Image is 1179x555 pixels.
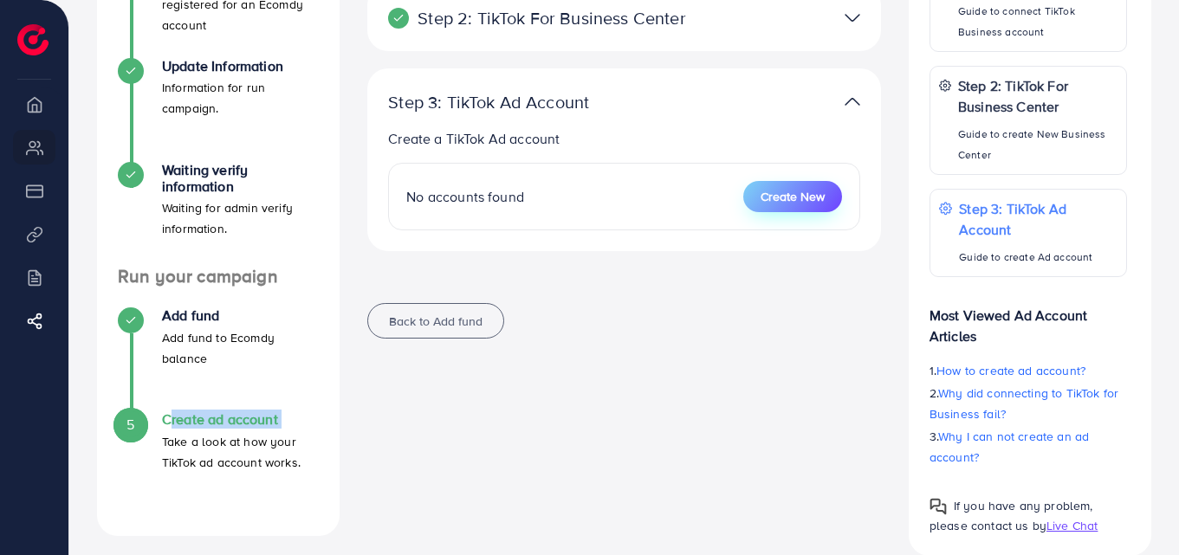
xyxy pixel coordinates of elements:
span: Create New [761,188,825,205]
p: Step 2: TikTok For Business Center [958,75,1117,117]
h4: Update Information [162,58,319,74]
li: Waiting verify information [97,162,340,266]
p: 3. [930,426,1127,468]
img: logo [17,24,49,55]
span: 5 [126,415,134,435]
p: Waiting for admin verify information. [162,197,319,239]
p: Guide to create Ad account [959,247,1117,268]
span: How to create ad account? [936,362,1085,379]
span: No accounts found [406,187,524,206]
h4: Add fund [162,307,319,324]
p: Step 3: TikTok Ad Account [388,92,693,113]
span: Why did connecting to TikTok for Business fail? [930,384,1118,423]
span: Back to Add fund [389,313,483,330]
img: TikTok partner [845,5,860,30]
p: 2. [930,383,1127,424]
img: TikTok partner [845,89,860,114]
p: Most Viewed Ad Account Articles [930,291,1127,346]
button: Back to Add fund [367,303,504,339]
p: Guide to create New Business Center [958,124,1117,165]
iframe: Chat [1105,477,1166,542]
button: Create New [743,181,842,212]
p: Take a look at how your TikTok ad account works. [162,431,319,473]
img: Popup guide [930,498,947,515]
p: Add fund to Ecomdy balance [162,327,319,369]
span: If you have any problem, please contact us by [930,497,1093,534]
li: Create ad account [97,411,340,515]
span: Why I can not create an ad account? [930,428,1090,466]
p: Step 2: TikTok For Business Center [388,8,693,29]
span: Live Chat [1046,517,1098,534]
li: Add fund [97,307,340,411]
h4: Waiting verify information [162,162,319,195]
p: Step 3: TikTok Ad Account [959,198,1117,240]
p: 1. [930,360,1127,381]
p: Guide to connect TikTok Business account [958,1,1117,42]
li: Update Information [97,58,340,162]
h4: Create ad account [162,411,319,428]
h4: Run your campaign [97,266,340,287]
p: Information for run campaign. [162,77,319,119]
p: Create a TikTok Ad account [388,128,860,149]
